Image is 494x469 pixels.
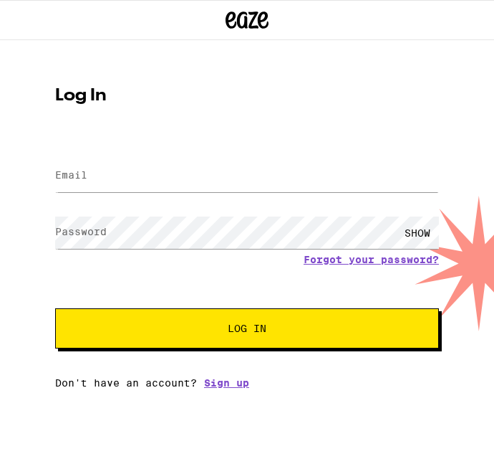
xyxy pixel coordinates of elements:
[55,226,107,237] label: Password
[55,169,87,181] label: Email
[55,87,439,105] h1: Log In
[55,377,439,389] div: Don't have an account?
[228,323,266,333] span: Log In
[304,254,439,265] a: Forgot your password?
[55,160,439,192] input: Email
[55,308,439,349] button: Log In
[204,377,249,389] a: Sign up
[396,217,439,249] div: SHOW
